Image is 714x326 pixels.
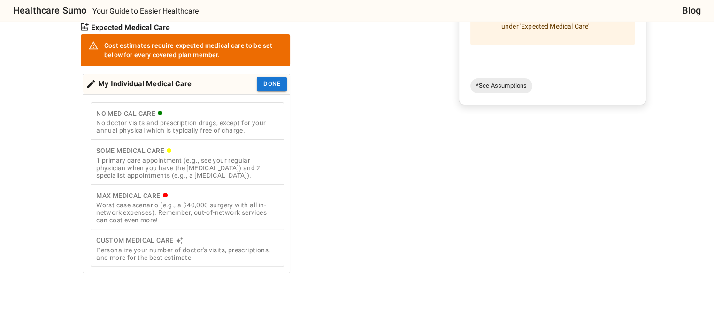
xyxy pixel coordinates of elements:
[91,22,170,33] strong: Expected Medical Care
[682,3,701,18] a: Blog
[96,157,278,179] div: 1 primary care appointment (e.g., see your regular physician when you have the [MEDICAL_DATA]) an...
[91,229,284,267] button: Custom Medical CarePersonalize your number of doctor's visits, prescriptions, and more for the be...
[6,3,86,18] a: Healthcare Sumo
[91,184,284,230] button: Max Medical CareWorst case scenario (e.g., a $40,000 surgery with all in-network expenses). Remem...
[470,81,532,91] span: *See Assumptions
[96,108,278,120] div: No Medical Care
[96,201,278,224] div: Worst case scenario (e.g., a $40,000 surgery with all in-network expenses). Remember, out-of-netw...
[92,6,199,17] p: Your Guide to Easier Healthcare
[91,139,284,185] button: Some Medical Care1 primary care appointment (e.g., see your regular physician when you have the [...
[96,145,278,157] div: Some Medical Care
[96,246,278,261] div: Personalize your number of doctor's visits, prescriptions, and more for the best estimate.
[104,37,283,63] div: Cost estimates require expected medical care to be set below for every covered plan member.
[257,77,287,91] button: Done
[91,102,284,140] button: No Medical CareNo doctor visits and prescription drugs, except for your annual physical which is ...
[96,119,278,134] div: No doctor visits and prescription drugs, except for your annual physical which is typically free ...
[86,77,192,91] div: My Individual Medical Care
[13,3,86,18] h6: Healthcare Sumo
[96,190,278,202] div: Max Medical Care
[91,102,284,267] div: cost type
[96,235,278,246] div: Custom Medical Care
[494,8,627,35] li: - Set your anticipated medical care under 'Expected Medical Care'
[470,78,532,93] a: *See Assumptions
